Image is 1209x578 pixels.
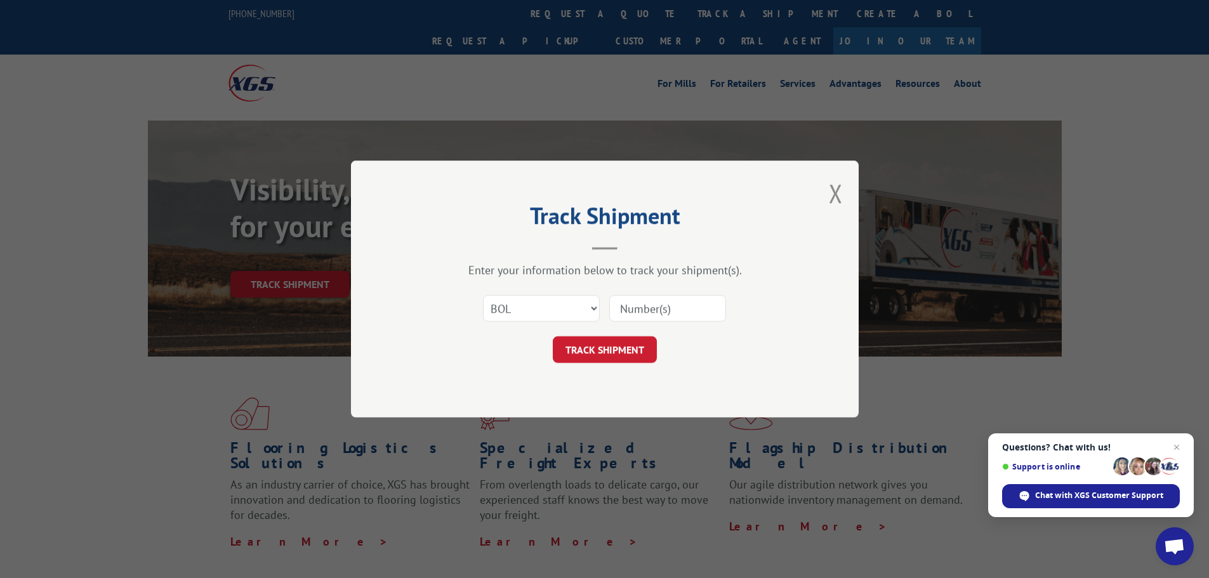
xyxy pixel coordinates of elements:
div: Enter your information below to track your shipment(s). [414,263,795,277]
button: Close modal [829,176,843,210]
span: Chat with XGS Customer Support [1035,490,1163,501]
span: Questions? Chat with us! [1002,442,1180,452]
div: Chat with XGS Customer Support [1002,484,1180,508]
span: Close chat [1169,440,1184,455]
button: TRACK SHIPMENT [553,336,657,363]
span: Support is online [1002,462,1109,471]
input: Number(s) [609,295,726,322]
h2: Track Shipment [414,207,795,231]
div: Open chat [1156,527,1194,565]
